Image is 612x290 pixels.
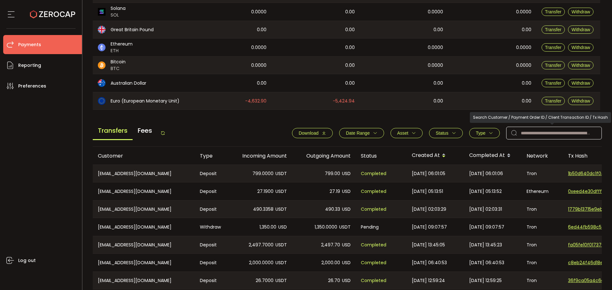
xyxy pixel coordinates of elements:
span: 799.00 [325,170,340,177]
span: 490.3358 [253,206,273,213]
div: Deposit [195,272,228,289]
div: [EMAIL_ADDRESS][DOMAIN_NAME] [93,236,195,253]
div: Customer [93,152,195,159]
span: 0.00 [345,80,355,87]
div: Tron [521,201,563,218]
span: 2,000.0000 [249,259,273,266]
span: 2,497.7000 [249,241,273,249]
span: USD [342,170,351,177]
span: [DATE] 05:13:51 [412,188,443,195]
span: [DATE] 06:01:06 [469,170,503,177]
button: Transfer [542,43,565,52]
iframe: Chat Widget [580,259,612,290]
span: USD [342,206,351,213]
span: USDT [275,241,287,249]
button: Type [469,128,500,138]
button: Withdraw [568,25,594,34]
button: Withdraw [568,61,594,69]
span: Date Range [346,131,370,136]
span: 0.00 [522,97,531,105]
span: 2,000.00 [321,259,340,266]
div: Deposit [195,254,228,272]
span: [DATE] 06:01:05 [412,170,445,177]
span: USD [342,188,351,195]
span: Withdraw [572,27,590,32]
span: Australian Dollar [111,80,146,87]
span: Transfer [545,9,562,14]
span: Euro (European Monetary Unit) [111,98,179,104]
img: sol_portfolio.png [98,8,106,16]
span: 490.33 [325,206,340,213]
button: Withdraw [568,97,594,105]
span: 0.0000 [428,8,443,16]
div: Withdraw [195,218,228,236]
span: [DATE] 12:59:24 [412,277,445,284]
div: Completed At [464,150,521,161]
span: Download [299,131,318,136]
span: Pending [361,223,379,231]
span: Status [436,131,448,136]
button: Asset [390,128,423,138]
span: USD [342,277,351,284]
span: [DATE] 06:40:53 [412,259,447,266]
span: -4,632.90 [245,97,266,105]
span: [DATE] 02:03:31 [469,206,502,213]
span: Preferences [18,81,46,91]
div: Tron [521,272,563,289]
span: Completed [361,241,386,249]
span: Payments [18,40,41,49]
span: 0.00 [433,80,443,87]
span: [DATE] 13:45:23 [469,241,502,249]
span: Log out [18,256,36,265]
span: -5,424.94 [333,97,355,105]
div: Deposit [195,236,228,253]
span: USDT [275,188,287,195]
div: Type [195,152,228,159]
span: USDT [275,206,287,213]
span: Fees [133,122,157,139]
div: Deposit [195,165,228,182]
span: 0.0000 [251,44,266,51]
span: [DATE] 06:40:53 [469,259,504,266]
img: aud_portfolio.svg [98,79,106,87]
span: [DATE] 12:59:25 [469,277,502,284]
div: Search Customer / Payment Order ID / Client Transaction ID / Tx Hash [470,112,611,123]
span: Bitcoin [111,59,126,65]
span: Transfer [545,27,562,32]
span: Withdraw [572,98,590,103]
span: 26.7000 [256,277,273,284]
span: Ethereum [111,41,133,47]
span: USD [342,241,351,249]
span: Asset [397,131,408,136]
button: Transfer [542,79,565,87]
span: Transfer [545,81,562,86]
div: Outgoing Amount [292,152,356,159]
span: 0.00 [522,26,531,33]
span: USDT [275,170,287,177]
div: Status [356,152,407,159]
button: Transfer [542,25,565,34]
img: gbp_portfolio.svg [98,26,106,33]
span: Great Britain Pound [111,26,154,33]
span: 0.0000 [516,44,531,51]
span: 2,497.70 [321,241,340,249]
button: Status [429,128,463,138]
span: 27.19 [330,188,340,195]
button: Transfer [542,8,565,16]
div: Tron [521,165,563,182]
span: 0.00 [257,26,266,33]
div: [EMAIL_ADDRESS][DOMAIN_NAME] [93,218,195,236]
span: 27.1900 [257,188,273,195]
span: 0.00 [345,8,355,16]
span: 0.0000 [516,62,531,69]
div: Deposit [195,182,228,200]
span: Completed [361,170,386,177]
span: [DATE] 09:07:57 [412,223,447,231]
span: 1,350.0000 [315,223,337,231]
span: Completed [361,259,386,266]
button: Transfer [542,97,565,105]
span: 0.0000 [428,44,443,51]
span: 0.00 [345,62,355,69]
img: eth_portfolio.svg [98,44,106,51]
span: BTC [111,65,126,72]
